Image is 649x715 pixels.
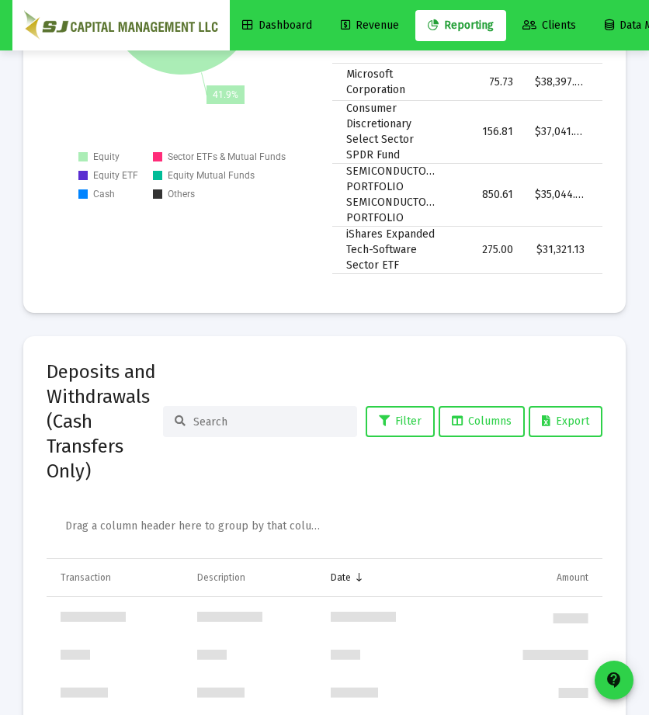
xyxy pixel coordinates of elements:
[420,559,602,596] td: Column Amount
[428,19,494,32] span: Reporting
[379,415,422,428] span: Filter
[446,101,524,164] td: 156.81
[242,19,312,32] span: Dashboard
[522,19,576,32] span: Clients
[47,359,163,484] h2: Deposits and Withdrawals (Cash Transfers Only)
[557,571,588,584] div: Amount
[93,151,120,162] text: Equity
[542,415,589,428] span: Export
[446,227,524,274] td: 275.00
[186,559,320,596] td: Column Description
[193,415,345,429] input: Search
[65,499,592,558] div: Data grid toolbar
[452,415,512,428] span: Columns
[524,227,595,274] td: $31,321.13
[332,101,446,164] td: Consumer Discretionary Select Sector SPDR Fund
[197,571,245,584] div: Description
[415,10,506,41] a: Reporting
[230,10,324,41] a: Dashboard
[168,151,286,162] tspan: Sector ETFs & Mutual Funds
[529,406,602,437] button: Export
[446,64,524,101] td: 75.73
[331,571,351,584] div: Date
[168,170,255,181] text: Equity Mutual Funds
[332,227,446,274] td: iShares Expanded Tech-Software Sector ETF
[332,64,446,101] td: Microsoft Corporation
[93,189,115,200] text: Cash
[213,89,238,100] text: 41.9%
[366,406,435,437] button: Filter
[93,170,138,181] text: Equity ETF
[24,10,218,41] img: Dashboard
[524,164,595,227] td: $35,044.97
[524,101,595,164] td: $37,041.47
[47,559,186,596] td: Column Transaction
[168,189,195,200] text: Others
[328,10,411,41] a: Revenue
[605,671,623,689] mat-icon: contact_support
[341,19,399,32] span: Revenue
[439,406,525,437] button: Columns
[332,164,446,227] td: SEMICONDUCTORS PORTFOLIO SEMICONDUCTORS PORTFOLIO
[65,513,320,540] div: Drag a column header here to group by that column
[446,164,524,227] td: 850.61
[61,571,111,584] div: Transaction
[524,64,595,101] td: $38,397.74
[510,10,588,41] a: Clients
[320,559,421,596] td: Column Date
